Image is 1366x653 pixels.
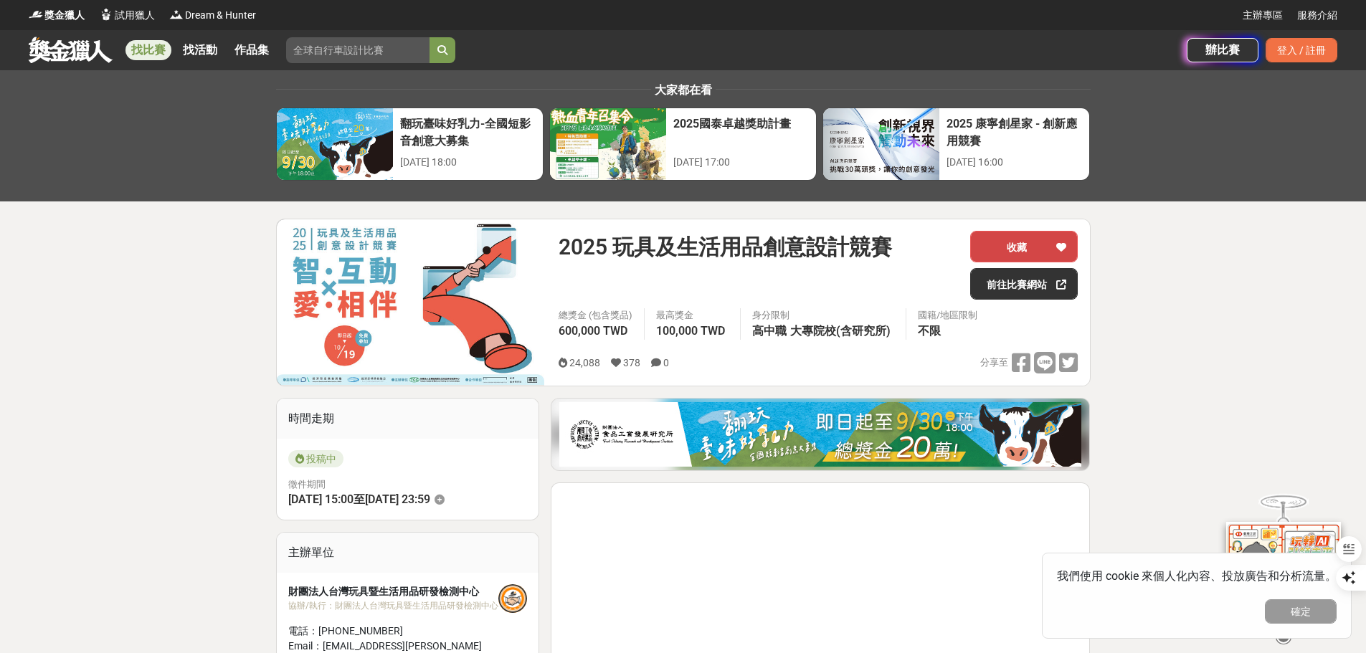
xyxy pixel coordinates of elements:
[288,492,354,506] span: [DATE] 15:00
[29,7,43,22] img: Logo
[288,479,326,490] span: 徵件期間
[288,584,499,599] div: 財團法人台灣玩具暨生活用品研發檢測中心
[99,8,155,23] a: Logo試用獵人
[549,108,817,181] a: 2025國泰卓越獎助計畫[DATE] 17:00
[1226,522,1341,617] img: d2146d9a-e6f6-4337-9592-8cefde37ba6b.png
[1266,38,1337,62] div: 登入 / 註冊
[277,219,545,385] img: Cover Image
[44,8,85,23] span: 獎金獵人
[288,599,499,612] div: 協辦/執行： 財團法人台灣玩具暨生活用品研發檢測中心
[790,324,891,338] span: 大專院校(含研究所)
[559,402,1081,467] img: 1c81a89c-c1b3-4fd6-9c6e-7d29d79abef5.jpg
[1297,8,1337,23] a: 服務介紹
[99,7,113,22] img: Logo
[277,399,539,439] div: 時間走期
[29,8,85,23] a: Logo獎金獵人
[918,308,977,323] div: 國籍/地區限制
[115,8,155,23] span: 試用獵人
[229,40,275,60] a: 作品集
[651,83,716,97] span: 大家都在看
[286,37,430,63] input: 全球自行車設計比賽
[288,624,499,639] div: 電話： [PHONE_NUMBER]
[177,40,223,60] a: 找活動
[752,324,787,338] span: 高中職
[354,492,365,506] span: 至
[559,308,632,323] span: 總獎金 (包含獎品)
[1057,569,1337,583] span: 我們使用 cookie 來個人化內容、投放廣告和分析流量。
[288,450,343,467] span: 投稿中
[400,115,536,148] div: 翻玩臺味好乳力-全國短影音創意大募集
[947,155,1082,170] div: [DATE] 16:00
[365,492,430,506] span: [DATE] 23:59
[673,155,809,170] div: [DATE] 17:00
[970,231,1078,262] button: 收藏
[1243,8,1283,23] a: 主辦專區
[970,268,1078,300] a: 前往比賽網站
[656,308,729,323] span: 最高獎金
[980,352,1008,373] span: 分享至
[822,108,1090,181] a: 2025 康寧創星家 - 創新應用競賽[DATE] 16:00
[1265,599,1337,624] button: 確定
[277,533,539,573] div: 主辦單位
[125,40,171,60] a: 找比賽
[400,155,536,170] div: [DATE] 18:00
[569,357,600,368] span: 24,088
[559,324,627,338] span: 600,000 TWD
[559,231,892,263] span: 2025 玩具及生活用品創意設計競賽
[169,7,184,22] img: Logo
[947,115,1082,148] div: 2025 康寧創星家 - 創新應用競賽
[663,357,669,368] span: 0
[656,324,725,338] span: 100,000 TWD
[918,324,941,338] span: 不限
[276,108,544,181] a: 翻玩臺味好乳力-全國短影音創意大募集[DATE] 18:00
[1187,38,1258,62] a: 辦比賽
[752,308,894,323] div: 身分限制
[623,357,640,368] span: 378
[169,8,256,23] a: LogoDream & Hunter
[185,8,256,23] span: Dream & Hunter
[673,115,809,148] div: 2025國泰卓越獎助計畫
